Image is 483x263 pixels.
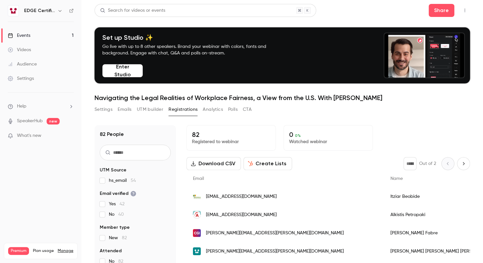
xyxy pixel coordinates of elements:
[10,17,16,22] img: website_grey.svg
[109,201,124,207] span: Yes
[8,32,30,39] div: Events
[122,236,127,240] span: 82
[243,104,252,115] button: CTA
[25,38,58,43] div: Domain Overview
[95,104,112,115] button: Settings
[10,10,16,16] img: logo_orange.svg
[118,212,124,217] span: 40
[95,94,470,102] h1: Navigating the Legal Realities of Workplace Fairness, a View from the U.S. With [PERSON_NAME]
[203,104,223,115] button: Analytics
[109,235,127,241] span: New
[289,139,367,145] p: Watched webinar
[206,248,344,255] span: [PERSON_NAME][EMAIL_ADDRESS][PERSON_NAME][DOMAIN_NAME]
[118,104,131,115] button: Emails
[186,157,241,170] button: Download CSV
[33,248,54,254] span: Plan usage
[100,130,124,138] h1: 82 People
[131,178,136,183] span: 54
[289,131,367,139] p: 0
[100,224,130,231] span: Member type
[17,132,41,139] span: What's new
[206,230,344,237] span: [PERSON_NAME][EMAIL_ADDRESS][PERSON_NAME][DOMAIN_NAME]
[17,118,43,124] a: SpeakerHub
[8,61,37,67] div: Audience
[193,211,201,219] img: weadvance.ch
[47,118,60,124] span: new
[24,7,55,14] h6: EDGE Certification
[390,176,403,181] span: Name
[8,47,31,53] div: Videos
[206,193,277,200] span: [EMAIL_ADDRESS][DOMAIN_NAME]
[18,10,32,16] div: v 4.0.25
[295,133,301,138] span: 0 %
[100,7,165,14] div: Search for videos or events
[8,103,74,110] li: help-dropdown-opener
[8,247,29,255] span: Premium
[17,103,26,110] span: Help
[102,34,282,41] h4: Set up Studio ✨
[168,104,198,115] button: Registrations
[17,17,72,22] div: Domain: [DOMAIN_NAME]
[192,131,270,139] p: 82
[100,167,126,173] span: UTM Source
[192,139,270,145] p: Registered to webinar
[8,75,34,82] div: Settings
[8,6,19,16] img: EDGE Certification
[65,38,70,43] img: tab_keywords_by_traffic_grey.svg
[193,193,201,200] img: iberdrola.es
[419,160,436,167] p: Out of 2
[18,38,23,43] img: tab_domain_overview_orange.svg
[109,211,124,218] span: No
[193,229,201,237] img: cgi.com
[429,4,454,17] button: Share
[102,64,143,77] button: Enter Studio
[193,247,201,255] img: edge-strategy.com
[109,177,136,184] span: hs_email
[120,202,124,206] span: 42
[457,157,470,170] button: Next page
[58,248,73,254] a: Manage
[100,190,136,197] span: Email verified
[206,212,277,218] span: [EMAIL_ADDRESS][DOMAIN_NAME]
[100,248,122,254] span: Attended
[102,43,282,56] p: Go live with up to 8 other speakers. Brand your webinar with colors, fonts and background. Engage...
[72,38,110,43] div: Keywords by Traffic
[137,104,163,115] button: UTM builder
[228,104,238,115] button: Polls
[193,176,204,181] span: Email
[243,157,292,170] button: Create Lists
